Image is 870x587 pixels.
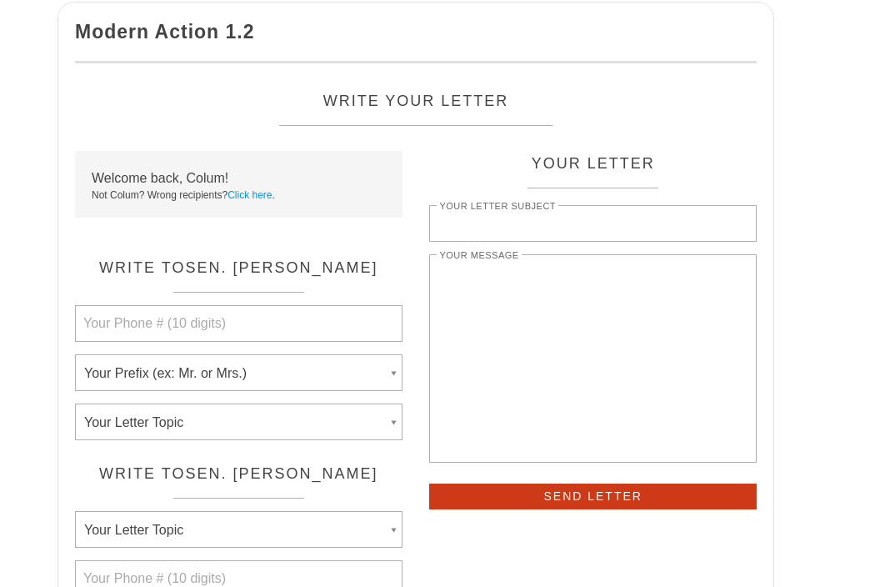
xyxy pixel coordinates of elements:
h4: Write To [75,255,402,305]
a: Click here [227,189,272,201]
h4: Your Letter [429,151,757,201]
h4: Write To [75,461,402,511]
small: Not Colum? Wrong recipients? . [92,189,275,201]
label: Your Letter Subject [437,198,558,214]
h4: Write Your Letter [75,88,757,138]
h2: Modern Action 1.2 [75,19,757,63]
input: Your Phone # (10 digits) [75,305,402,342]
div: Welcome back, Colum! [92,168,386,188]
span: Sen. [PERSON_NAME] [185,465,377,482]
input: Your Letter Subject [429,205,757,242]
label: Your Message [437,247,521,263]
span: Sen. [PERSON_NAME] [185,259,377,276]
input: Send Letter [429,484,757,509]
